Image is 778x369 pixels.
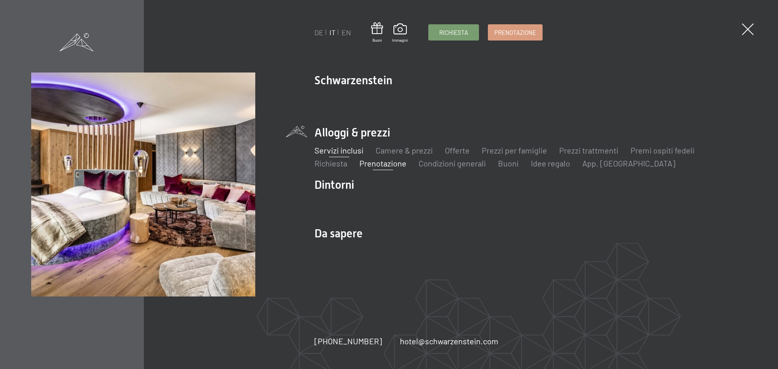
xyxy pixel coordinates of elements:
span: Immagini [392,37,408,43]
a: Prenotazione [488,25,542,40]
a: Premi ospiti fedeli [631,145,695,155]
span: Buoni [371,37,383,43]
a: [PHONE_NUMBER] [314,335,382,347]
span: Richiesta [439,28,468,37]
span: Prenotazione [494,28,536,37]
a: Offerte [445,145,470,155]
a: Camere & prezzi [376,145,433,155]
a: Richiesta [429,25,479,40]
a: IT [329,28,336,37]
a: Prezzi per famiglie [482,145,547,155]
a: EN [342,28,351,37]
a: hotel@schwarzenstein.com [400,335,498,347]
a: DE [314,28,323,37]
a: Idee regalo [531,158,570,168]
a: Condizioni generali [419,158,486,168]
a: Servizi inclusi [314,145,363,155]
a: Prenotazione [359,158,406,168]
a: Buoni [371,22,383,43]
a: Prezzi trattmenti [559,145,618,155]
a: Buoni [498,158,519,168]
a: Richiesta [314,158,347,168]
a: Immagini [392,23,408,43]
span: [PHONE_NUMBER] [314,336,382,346]
a: App. [GEOGRAPHIC_DATA] [582,158,675,168]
